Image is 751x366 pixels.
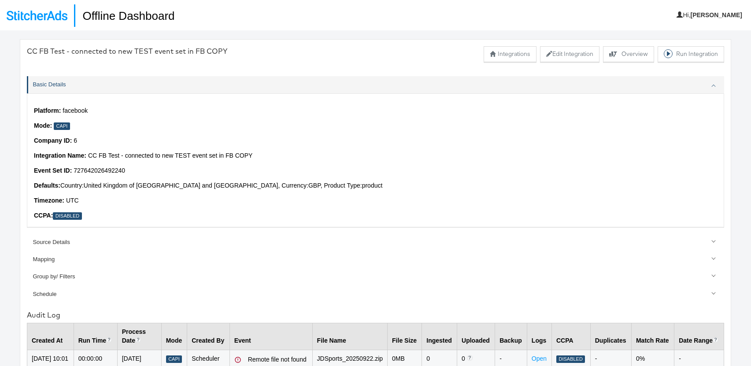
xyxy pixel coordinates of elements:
[34,181,717,190] p: Country: United Kingdom of [GEOGRAPHIC_DATA] and [GEOGRAPHIC_DATA] , Currency: GBP , Product Type...
[166,355,182,363] div: Capi
[27,285,724,303] a: Schedule
[34,196,717,205] p: UTC
[34,212,53,219] strong: CCPA:
[590,323,631,350] th: Duplicates
[33,255,719,264] div: Mapping
[33,273,719,281] div: Group by/ Filters
[33,81,719,89] div: Basic Details
[229,323,312,350] th: Event
[74,323,117,350] th: Run Time
[187,323,229,350] th: Created By
[388,323,422,350] th: File Size
[27,268,724,285] a: Group by/ Filters
[27,251,724,268] a: Mapping
[248,355,308,364] div: Remote file not found
[33,238,719,247] div: Source Details
[603,46,654,62] button: Overview
[631,323,674,350] th: Match Rate
[27,323,74,350] th: Created At
[117,323,161,350] th: Process Date
[27,46,227,56] div: CC FB Test - connected to new TEST event set in FB COPY
[658,46,724,62] button: Run Integration
[27,76,724,93] a: Basic Details
[34,167,72,174] strong: Event Set ID :
[34,182,60,189] strong: Defaults:
[34,137,72,144] strong: Company ID:
[27,310,724,320] div: Audit Log
[34,122,52,129] strong: Mode:
[53,212,81,220] div: Disabled
[161,323,187,350] th: Mode
[7,11,67,20] img: StitcherAds
[457,323,495,350] th: Uploaded
[312,323,387,350] th: File Name
[691,11,742,18] b: [PERSON_NAME]
[34,197,64,204] strong: Timezone:
[34,152,86,159] strong: Integration Name:
[540,46,599,62] button: Edit Integration
[495,323,527,350] th: Backup
[34,152,717,160] p: CC FB Test - connected to new TEST event set in FB COPY
[27,93,724,233] div: Basic Details
[34,107,717,115] p: facebook
[532,355,547,362] a: Open
[422,323,457,350] th: Ingested
[34,107,61,114] strong: Platform:
[527,323,551,350] th: Logs
[551,323,590,350] th: CCPA
[556,355,585,363] div: Disabled
[674,323,724,350] th: Date Range
[54,122,70,130] div: Capi
[27,233,724,251] a: Source Details
[484,46,536,62] button: Integrations
[34,166,717,175] p: 727642026492240
[34,137,717,145] p: 6
[74,4,174,27] h1: Offline Dashboard
[33,290,719,299] div: Schedule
